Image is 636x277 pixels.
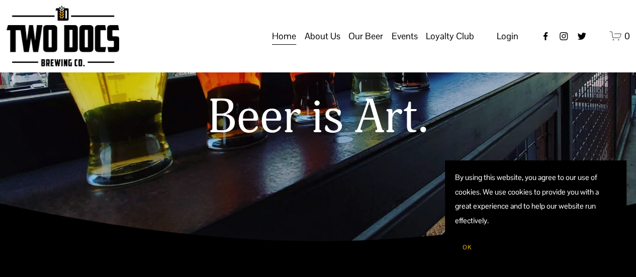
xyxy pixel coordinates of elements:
[426,27,474,46] a: folder dropdown
[348,28,383,45] span: Our Beer
[624,30,629,42] span: 0
[305,27,340,46] a: folder dropdown
[609,30,630,42] a: 0 items in cart
[426,28,474,45] span: Loyalty Club
[455,170,616,228] p: By using this website, you agree to our use of cookies. We use cookies to provide you with a grea...
[7,6,119,66] img: Two Docs Brewing Co.
[559,31,569,41] a: instagram-unauth
[496,30,518,42] span: Login
[272,27,296,46] a: Home
[392,27,418,46] a: folder dropdown
[348,27,383,46] a: folder dropdown
[540,31,551,41] a: Facebook
[445,160,626,267] section: Cookie banner
[455,238,479,257] button: OK
[463,243,472,251] span: OK
[7,91,630,144] h1: Beer is Art.
[392,28,418,45] span: Events
[577,31,587,41] a: twitter-unauth
[496,28,518,45] a: Login
[305,28,340,45] span: About Us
